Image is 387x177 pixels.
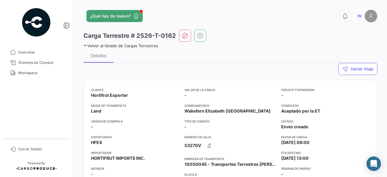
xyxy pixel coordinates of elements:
a: Órdenes de Compra [5,57,68,68]
span: Órdenes de Compra [18,60,65,65]
span: - [184,124,187,130]
app-card-info-title: Orden de Compra # [91,119,180,124]
span: [DATE] 13:00 [281,155,309,161]
span: HORTIFRUT IMPORTS INC. [91,155,145,161]
div: Abrir Intercom Messenger [366,156,381,171]
span: - [91,124,93,130]
span: Workspace [18,70,65,76]
span: [DATE] 08:00 [281,139,310,146]
span: Aceptado por la ET [281,108,320,114]
app-card-info-title: Freight Forwarder [281,87,370,92]
app-card-info-title: Tipo de Camión [184,119,276,124]
a: Overview [5,47,68,57]
app-card-info-title: Moneda [91,166,180,171]
span: Cerrar Sesión [18,146,65,152]
app-card-info-title: Exportador [91,135,180,139]
span: - [281,171,283,177]
app-card-info-title: Condición [281,103,370,108]
span: ¿Qué hay de nuevo? [90,13,131,19]
app-card-info-title: Fecha de carga [281,135,370,139]
button: ¿Qué hay de nuevo? [86,10,143,22]
app-card-info-title: Semana de Arribo [281,166,370,171]
app-card-info-title: ETA Destino [281,150,370,155]
span: 53270V [184,143,201,149]
span: 10050045 - Transportes Terrestres [PERSON_NAME] [184,161,276,167]
app-card-info-title: Estado [281,119,370,124]
app-card-info-title: Modo de Transporte [91,103,180,108]
span: Overview [18,50,65,55]
app-card-info-title: Consignatario [184,103,276,108]
span: - [184,92,187,98]
app-card-info-title: Importador [91,150,180,155]
div: Detalles [91,53,106,58]
span: Envío creado [281,124,308,130]
a: Workspace [5,68,68,78]
span: HFEX [91,139,102,146]
img: placeholder-user.png [365,10,377,22]
app-card-info-title: Placa # [184,172,276,177]
h3: Carga Terrestre # 2526-T-0162 [83,31,176,40]
app-card-info-title: Número de Caja [184,135,276,139]
app-card-info-title: Cliente [91,87,180,92]
button: Iniciar Viaje [338,63,377,75]
span: Wakefern Elizabeth [GEOGRAPHIC_DATA] [184,108,271,114]
app-card-info-title: Valor de la Carga [184,87,276,92]
span: - [91,171,93,177]
span: W [357,13,362,19]
span: - [281,92,283,98]
img: powered-by.png [21,7,51,38]
a: Volver al listado de Cargas Terrestres [83,43,158,48]
app-card-info-title: Empresa de Transporte [184,156,276,161]
span: Land [91,108,101,114]
span: Hortifrut Exporter [91,92,128,98]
